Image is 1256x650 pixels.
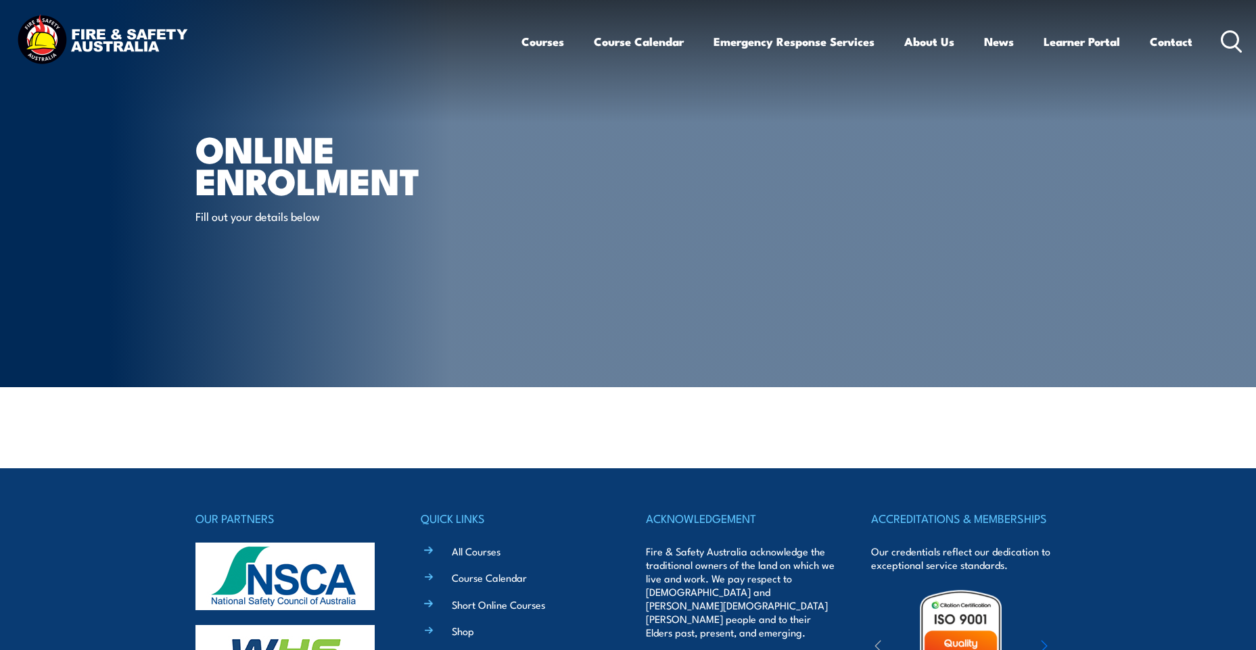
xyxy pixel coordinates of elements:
p: Our credentials reflect our dedication to exceptional service standards. [871,545,1061,572]
a: Learner Portal [1044,24,1120,59]
a: Contact [1150,24,1192,59]
h4: OUR PARTNERS [195,509,385,528]
a: Short Online Courses [452,597,545,611]
p: Fill out your details below [195,208,442,224]
p: Fire & Safety Australia acknowledge the traditional owners of the land on which we live and work.... [646,545,835,639]
a: News [984,24,1014,59]
a: Emergency Response Services [714,24,875,59]
a: Course Calendar [452,570,527,584]
h4: ACCREDITATIONS & MEMBERSHIPS [871,509,1061,528]
a: Course Calendar [594,24,684,59]
a: About Us [904,24,954,59]
h4: ACKNOWLEDGEMENT [646,509,835,528]
h4: QUICK LINKS [421,509,610,528]
a: Shop [452,624,474,638]
a: Courses [521,24,564,59]
h1: Online Enrolment [195,132,530,195]
a: All Courses [452,544,501,558]
img: nsca-logo-footer [195,543,375,610]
